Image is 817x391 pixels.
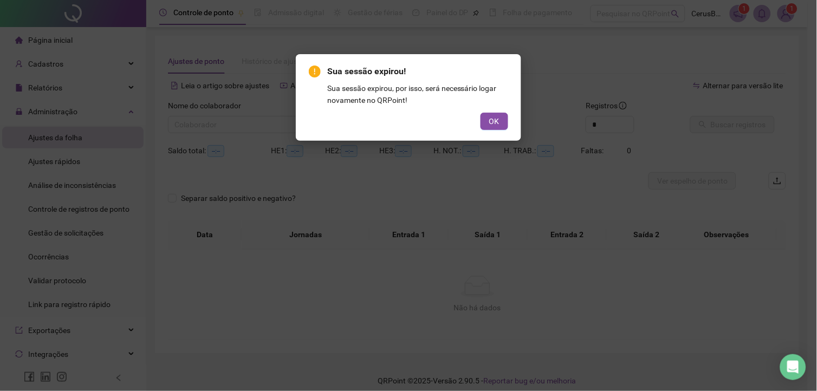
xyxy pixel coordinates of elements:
span: Sua sessão expirou! [327,66,406,76]
div: Sua sessão expirou, por isso, será necessário logar novamente no QRPoint! [327,82,508,106]
span: exclamation-circle [309,66,321,77]
div: Open Intercom Messenger [780,354,806,380]
span: OK [489,115,500,127]
button: OK [481,113,508,130]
